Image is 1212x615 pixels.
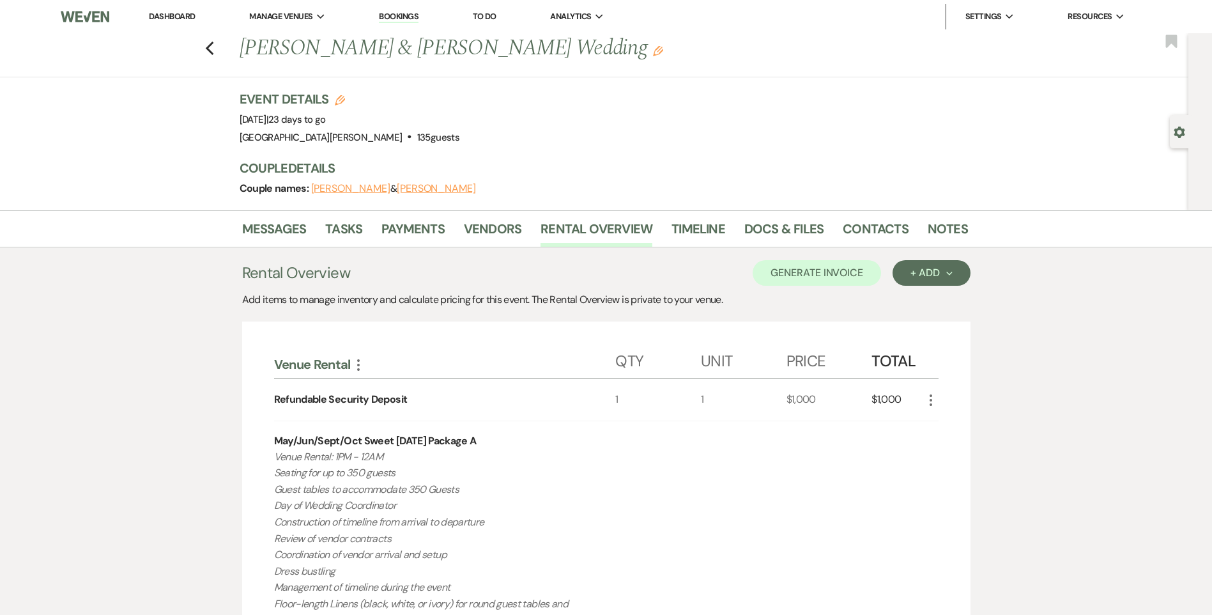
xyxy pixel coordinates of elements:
[671,219,725,247] a: Timeline
[615,379,701,421] div: 1
[928,219,968,247] a: Notes
[701,379,786,421] div: 1
[274,356,616,373] div: Venue Rental
[653,45,663,56] button: Edit
[149,11,195,22] a: Dashboard
[381,219,445,247] a: Payments
[615,339,701,378] div: Qty
[786,339,872,378] div: Price
[1068,10,1112,23] span: Resources
[753,260,881,286] button: Generate Invoice
[61,3,109,30] img: Weven Logo
[910,268,952,278] div: + Add
[397,183,476,194] button: [PERSON_NAME]
[550,10,591,23] span: Analytics
[249,10,312,23] span: Manage Venues
[242,292,970,307] div: Add items to manage inventory and calculate pricing for this event. The Rental Overview is privat...
[701,339,786,378] div: Unit
[473,11,496,22] a: To Do
[965,10,1002,23] span: Settings
[311,182,476,195] span: &
[541,219,652,247] a: Rental Overview
[1174,125,1185,137] button: Open lead details
[325,219,362,247] a: Tasks
[240,113,326,126] span: [DATE]
[871,339,923,378] div: Total
[464,219,521,247] a: Vendors
[786,379,872,421] div: $1,000
[240,131,403,144] span: [GEOGRAPHIC_DATA][PERSON_NAME]
[240,182,311,195] span: Couple names:
[871,379,923,421] div: $1,000
[744,219,824,247] a: Docs & Files
[274,392,408,407] div: Refundable Security Deposit
[240,90,459,108] h3: Event Details
[240,33,812,64] h1: [PERSON_NAME] & [PERSON_NAME] Wedding
[843,219,909,247] a: Contacts
[311,183,390,194] button: [PERSON_NAME]
[893,260,970,286] button: + Add
[417,131,459,144] span: 135 guests
[266,113,326,126] span: |
[242,261,350,284] h3: Rental Overview
[242,219,307,247] a: Messages
[240,159,955,177] h3: Couple Details
[268,113,326,126] span: 23 days to go
[379,11,418,23] a: Bookings
[274,433,477,449] div: May/Jun/Sept/Oct Sweet [DATE] Package A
